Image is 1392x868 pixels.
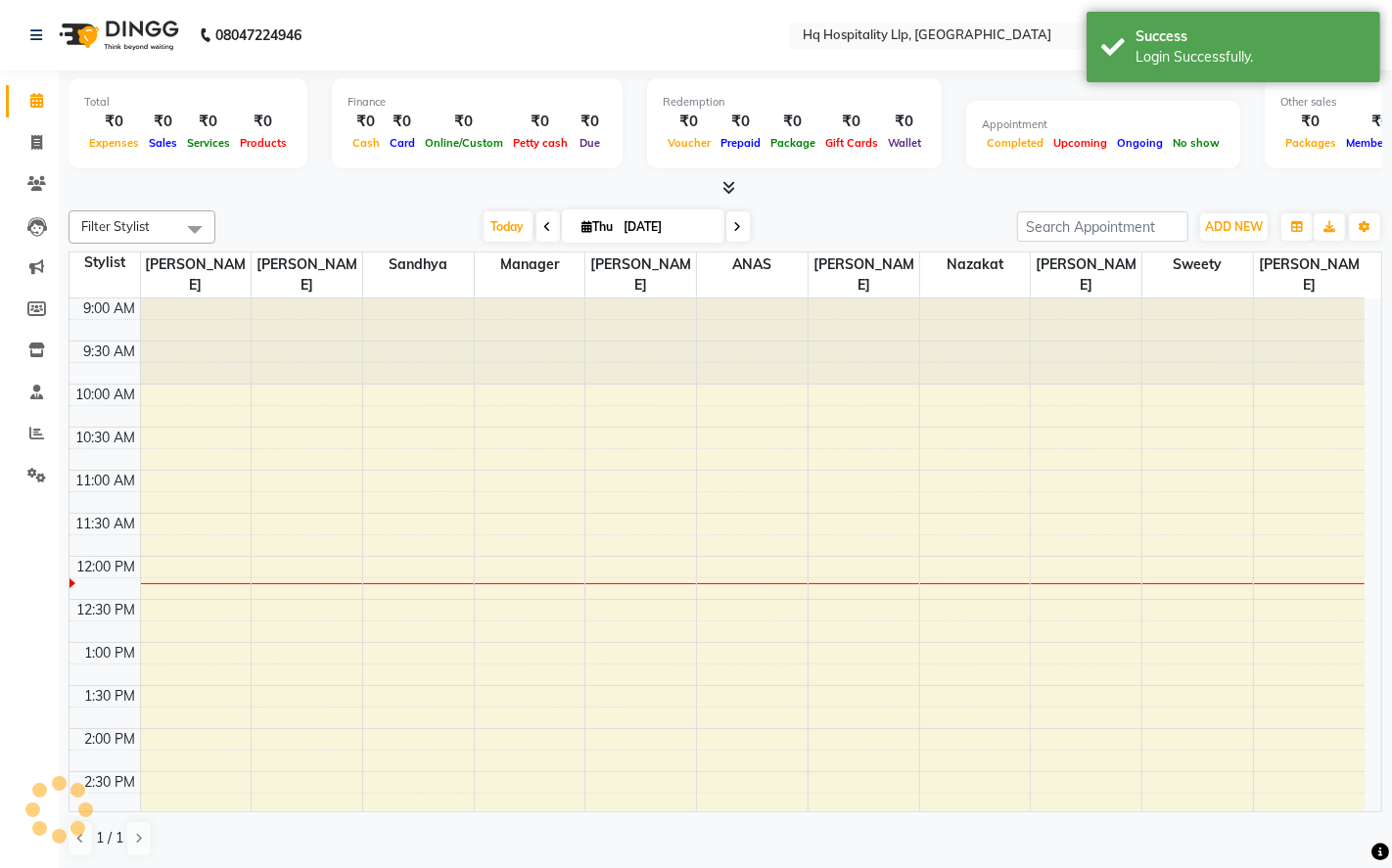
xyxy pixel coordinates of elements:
[1200,213,1268,241] button: ADD NEW
[585,252,696,297] span: [PERSON_NAME]
[1031,252,1141,297] span: [PERSON_NAME]
[1136,47,1366,68] div: Login Successfully.
[81,772,140,793] div: 2:30 PM
[578,219,619,234] span: Thu
[1205,219,1263,234] span: ADD NEW
[348,111,385,133] div: ₹0
[697,252,808,277] span: ANAS
[182,111,235,133] div: ₹0
[1112,136,1168,150] span: Ongoing
[81,218,150,234] span: Filter Stylist
[663,94,926,111] div: Redemption
[84,111,144,133] div: ₹0
[73,600,140,620] div: 12:30 PM
[1136,26,1366,47] div: Success
[420,111,508,133] div: ₹0
[385,111,420,133] div: ₹0
[1048,136,1112,150] span: Upcoming
[1280,111,1341,133] div: ₹0
[72,471,140,491] div: 11:00 AM
[575,136,605,150] span: Due
[766,111,820,133] div: ₹0
[920,252,1031,277] span: Nazakat
[72,385,140,405] div: 10:00 AM
[50,8,184,63] img: logo
[144,136,182,150] span: Sales
[72,428,140,448] div: 10:30 AM
[766,136,820,150] span: Package
[982,116,1225,133] div: Appointment
[716,136,766,150] span: Prepaid
[96,828,123,848] span: 1 / 1
[84,136,144,150] span: Expenses
[820,136,883,150] span: Gift Cards
[235,111,292,133] div: ₹0
[1168,136,1225,150] span: No show
[215,8,302,63] b: 08047224946
[70,252,140,273] div: Stylist
[508,111,573,133] div: ₹0
[80,298,140,319] div: 9:00 AM
[72,514,140,534] div: 11:30 AM
[81,643,140,663] div: 1:00 PM
[385,136,420,150] span: Card
[508,136,573,150] span: Petty cash
[348,94,607,111] div: Finance
[820,111,883,133] div: ₹0
[883,136,926,150] span: Wallet
[84,94,292,111] div: Total
[252,252,362,297] span: [PERSON_NAME]
[809,252,919,297] span: [PERSON_NAME]
[141,252,252,297] span: [PERSON_NAME]
[235,136,292,150] span: Products
[73,557,140,577] div: 12:00 PM
[80,342,140,362] div: 9:30 AM
[716,111,766,133] div: ₹0
[663,111,716,133] div: ₹0
[1254,252,1365,297] span: [PERSON_NAME]
[348,136,385,150] span: Cash
[81,729,140,750] div: 2:00 PM
[573,111,607,133] div: ₹0
[475,252,585,277] span: Manager
[144,111,182,133] div: ₹0
[982,136,1048,150] span: Completed
[484,211,533,242] span: Today
[663,136,716,150] span: Voucher
[1017,211,1188,242] input: Search Appointment
[420,136,508,150] span: Online/Custom
[363,252,474,277] span: Sandhya
[619,212,717,242] input: 2025-09-04
[182,136,235,150] span: Services
[81,686,140,707] div: 1:30 PM
[1142,252,1253,277] span: sweety
[1280,136,1341,150] span: Packages
[883,111,926,133] div: ₹0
